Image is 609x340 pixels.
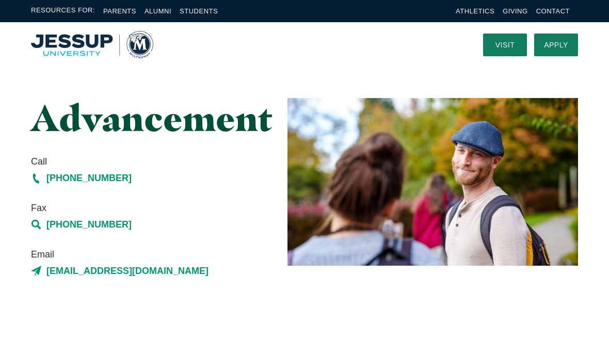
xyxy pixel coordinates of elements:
[31,153,248,170] span: Call
[503,7,528,15] a: Giving
[456,7,494,15] a: Athletics
[287,98,578,266] img: Student Smiling Outside
[31,216,248,233] a: [PHONE_NUMBER]
[103,7,136,15] a: Parents
[31,246,248,263] span: Email
[536,7,570,15] a: Contact
[31,170,248,186] a: [PHONE_NUMBER]
[31,200,248,216] span: Fax
[483,34,527,56] a: Visit
[31,5,95,17] span: Resources For:
[145,7,171,15] a: Alumni
[31,31,153,58] img: Multnomah University Logo
[534,34,578,56] a: Apply
[180,7,218,15] a: Students
[31,31,153,58] a: Home
[31,98,248,138] h1: Advancement
[31,263,248,279] a: [EMAIL_ADDRESS][DOMAIN_NAME]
